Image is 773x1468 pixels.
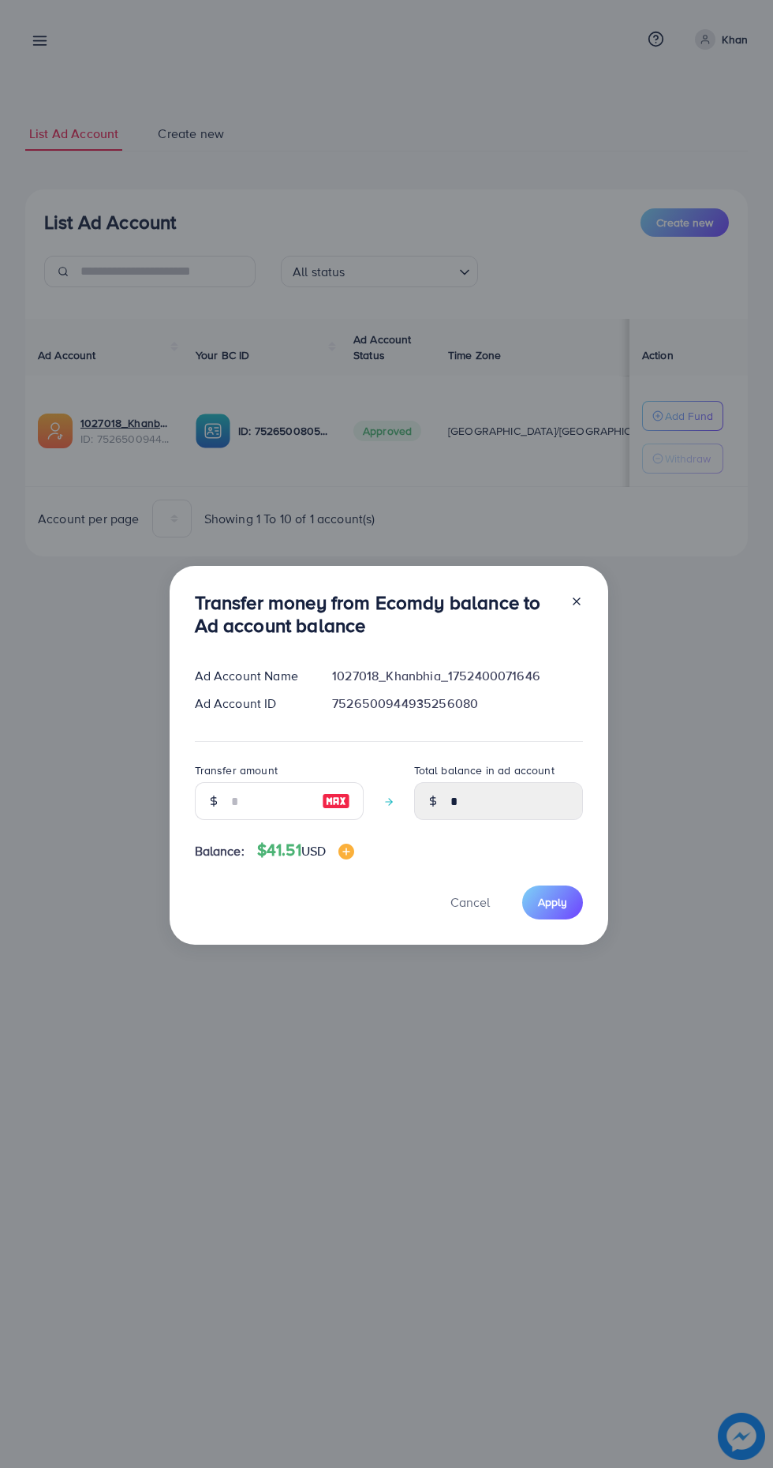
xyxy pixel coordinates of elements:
[319,695,595,713] div: 7526500944935256080
[195,842,245,860] span: Balance:
[319,667,595,685] div: 1027018_Khanbhia_1752400071646
[257,841,354,860] h4: $41.51
[182,667,320,685] div: Ad Account Name
[538,894,567,910] span: Apply
[301,842,326,859] span: USD
[450,893,490,911] span: Cancel
[414,762,555,778] label: Total balance in ad account
[195,762,278,778] label: Transfer amount
[522,886,583,919] button: Apply
[182,695,320,713] div: Ad Account ID
[195,591,558,637] h3: Transfer money from Ecomdy balance to Ad account balance
[338,844,354,859] img: image
[431,886,510,919] button: Cancel
[322,792,350,811] img: image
